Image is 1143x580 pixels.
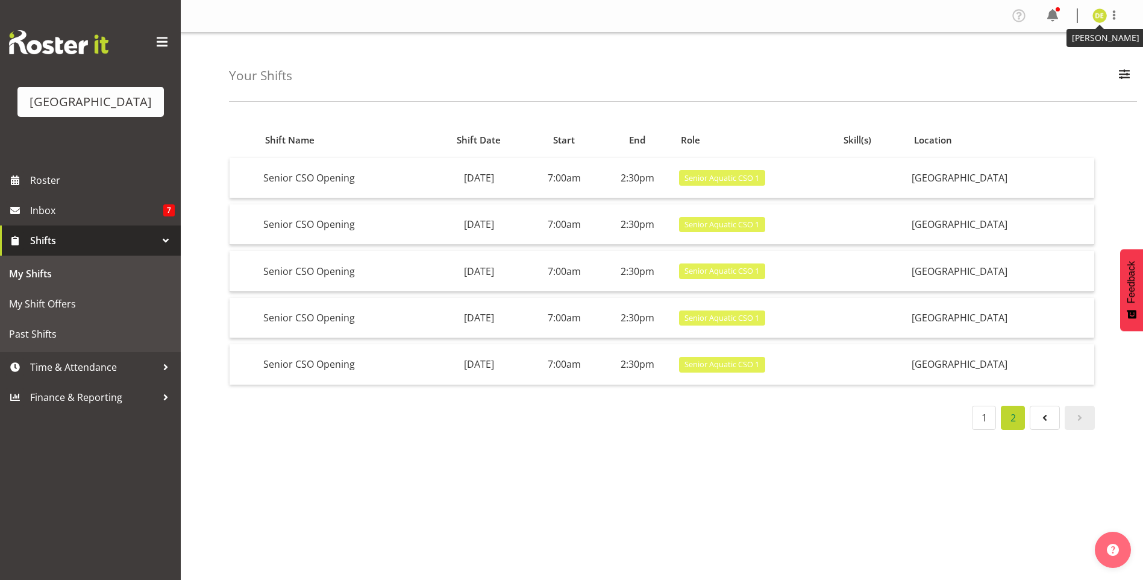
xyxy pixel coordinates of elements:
[601,344,674,384] td: 2:30pm
[1092,8,1107,23] img: donna-euston8995.jpg
[430,158,528,198] td: [DATE]
[528,204,600,245] td: 7:00am
[430,344,528,384] td: [DATE]
[258,344,430,384] td: Senior CSO Opening
[229,69,292,83] h4: Your Shifts
[553,133,575,147] span: Start
[681,133,700,147] span: Role
[163,204,175,216] span: 7
[907,158,1094,198] td: [GEOGRAPHIC_DATA]
[684,312,759,324] span: Senior Aquatic CSO 1
[844,133,871,147] span: Skill(s)
[430,204,528,245] td: [DATE]
[258,251,430,291] td: Senior CSO Opening
[601,251,674,291] td: 2:30pm
[684,265,759,277] span: Senior Aquatic CSO 1
[907,251,1094,291] td: [GEOGRAPHIC_DATA]
[907,298,1094,338] td: [GEOGRAPHIC_DATA]
[258,204,430,245] td: Senior CSO Opening
[528,158,600,198] td: 7:00am
[265,133,315,147] span: Shift Name
[601,298,674,338] td: 2:30pm
[1107,544,1119,556] img: help-xxl-2.png
[528,344,600,384] td: 7:00am
[684,219,759,230] span: Senior Aquatic CSO 1
[907,204,1094,245] td: [GEOGRAPHIC_DATA]
[684,172,759,184] span: Senior Aquatic CSO 1
[258,298,430,338] td: Senior CSO Opening
[907,344,1094,384] td: [GEOGRAPHIC_DATA]
[9,30,108,54] img: Rosterit website logo
[30,388,157,406] span: Finance & Reporting
[3,319,178,349] a: Past Shifts
[3,289,178,319] a: My Shift Offers
[629,133,645,147] span: End
[30,93,152,111] div: [GEOGRAPHIC_DATA]
[1120,249,1143,331] button: Feedback - Show survey
[914,133,952,147] span: Location
[972,406,996,430] a: 1
[9,295,172,313] span: My Shift Offers
[1126,261,1137,303] span: Feedback
[528,298,600,338] td: 7:00am
[528,251,600,291] td: 7:00am
[430,251,528,291] td: [DATE]
[9,265,172,283] span: My Shifts
[601,158,674,198] td: 2:30pm
[457,133,501,147] span: Shift Date
[601,204,674,245] td: 2:30pm
[30,232,157,250] span: Shifts
[30,171,175,189] span: Roster
[30,358,157,376] span: Time & Attendance
[1112,63,1137,89] button: Filter Employees
[684,359,759,370] span: Senior Aquatic CSO 1
[9,325,172,343] span: Past Shifts
[430,298,528,338] td: [DATE]
[258,158,430,198] td: Senior CSO Opening
[3,259,178,289] a: My Shifts
[30,201,163,219] span: Inbox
